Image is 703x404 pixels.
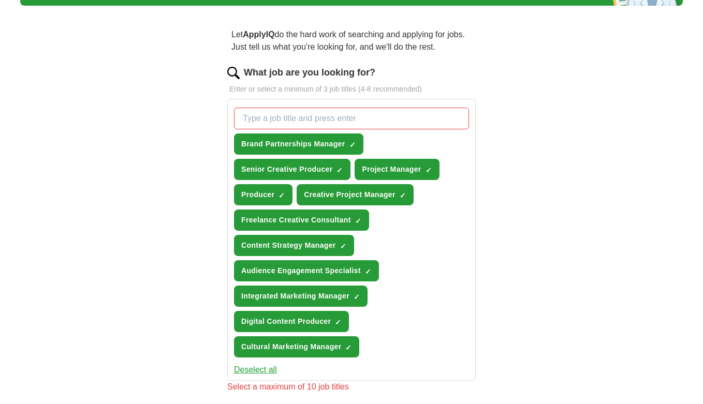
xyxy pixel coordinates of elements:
span: Freelance Creative Consultant [241,215,351,226]
button: Digital Content Producer✓ [234,311,349,332]
button: Producer✓ [234,184,292,205]
span: ✓ [426,166,432,174]
span: ✓ [354,293,360,301]
label: What job are you looking for? [244,66,375,80]
span: ✓ [340,242,346,250]
span: Digital Content Producer [241,316,331,327]
span: ✓ [400,191,406,200]
span: Brand Partnerships Manager [241,139,345,149]
span: ✓ [345,343,352,352]
button: Brand Partnerships Manager✓ [234,133,363,155]
button: Content Strategy Manager✓ [234,235,354,256]
div: Select a maximum of 10 job titles [227,381,476,393]
button: Audience Engagement Specialist✓ [234,260,379,281]
span: Project Manager [362,164,421,175]
p: Enter or select a minimum of 3 job titles (4-8 recommended) [227,84,476,95]
button: Project Manager✓ [355,159,439,180]
img: search.png [227,67,240,79]
span: Senior Creative Producer [241,164,332,175]
span: Cultural Marketing Manager [241,341,341,352]
input: Type a job title and press enter [234,108,469,129]
button: Senior Creative Producer✓ [234,159,350,180]
span: ✓ [355,217,361,225]
button: Freelance Creative Consultant✓ [234,210,369,231]
span: ✓ [349,141,356,149]
button: Cultural Marketing Manager✓ [234,336,359,357]
span: ✓ [365,267,371,276]
button: Deselect all [234,364,277,376]
button: Integrated Marketing Manager✓ [234,286,368,307]
p: Let do the hard work of searching and applying for jobs. Just tell us what you're looking for, an... [227,24,476,57]
span: ✓ [279,191,285,200]
span: Audience Engagement Specialist [241,265,361,276]
strong: ApplyIQ [243,30,274,39]
span: Producer [241,189,274,200]
span: Content Strategy Manager [241,240,336,251]
span: ✓ [335,318,341,326]
span: Integrated Marketing Manager [241,291,349,302]
span: ✓ [336,166,343,174]
span: Creative Project Manager [304,189,395,200]
button: Creative Project Manager✓ [297,184,413,205]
